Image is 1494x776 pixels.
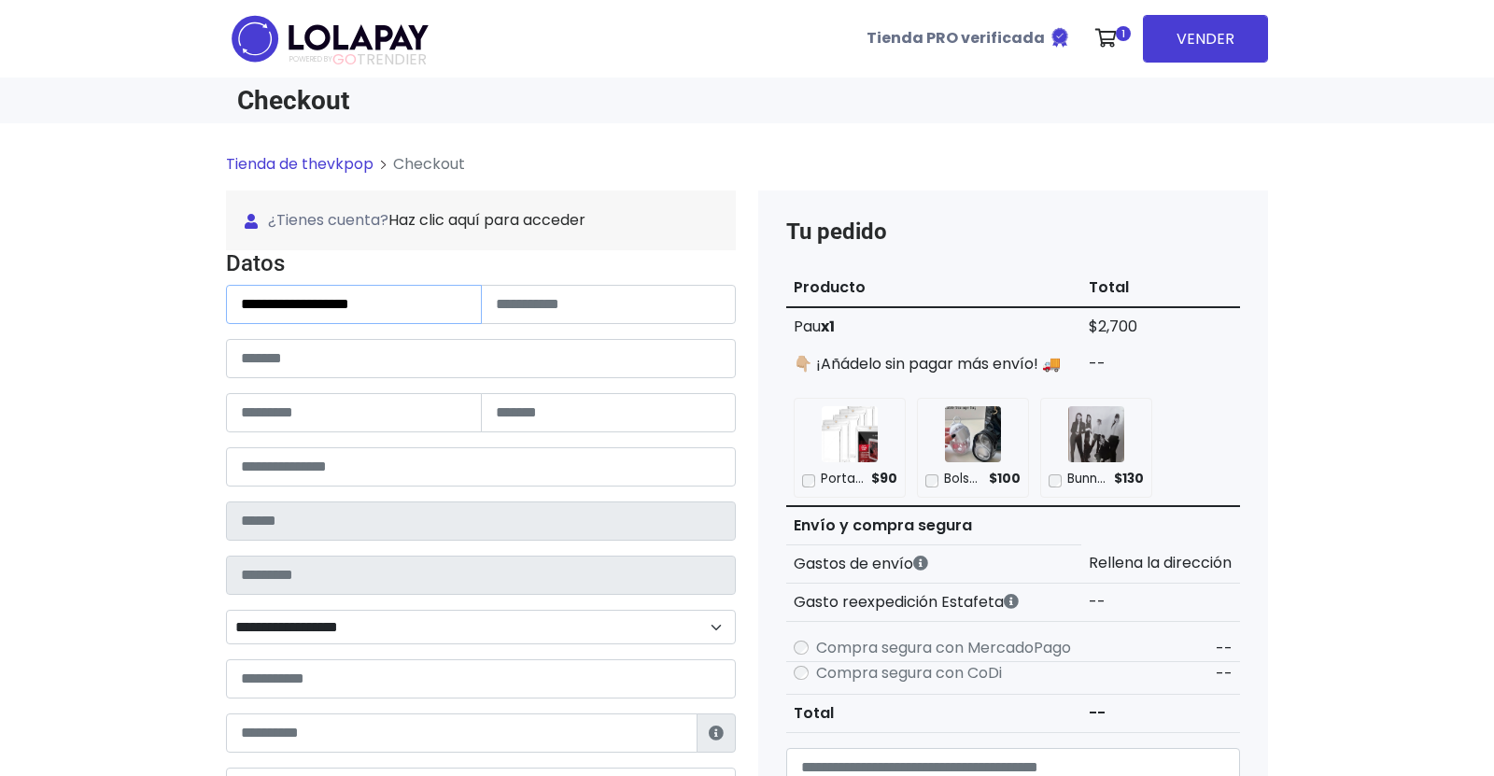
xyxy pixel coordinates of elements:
[1049,26,1071,49] img: Tienda verificada
[786,219,1240,246] h4: Tu pedido
[226,153,373,175] a: Tienda de thevkpop
[1067,470,1108,488] p: Bunnies MEMBERSHIP KIT Compartido
[1004,594,1019,609] i: Estafeta cobra este monto extra por ser un CP de difícil acceso
[945,406,1001,462] img: Bolsa pequeña para almacenamiento
[871,470,897,488] span: $90
[1081,694,1240,732] td: --
[289,54,332,64] span: POWERED BY
[226,250,736,277] h4: Datos
[821,316,835,337] strong: x1
[1081,544,1240,583] td: Rellena la dirección
[816,637,1071,659] label: Compra segura con MercadoPago
[786,544,1081,583] th: Gastos de envío
[226,153,1268,190] nav: breadcrumb
[786,346,1081,383] td: 👇🏼 ¡Añádelo sin pagar más envío! 🚚
[786,506,1081,545] th: Envío y compra segura
[1143,15,1268,63] a: VENDER
[989,470,1021,488] span: $100
[944,470,983,488] p: Bolsa pequeña para almacenamiento
[786,583,1081,621] th: Gasto reexpedición Estafeta
[1216,638,1233,659] span: --
[821,470,866,488] p: Porta Photo Cards magnéticas
[913,556,928,571] i: Los gastos de envío dependen de códigos postales. ¡Te puedes llevar más productos en un solo envío !
[1068,406,1124,462] img: Bunnies MEMBERSHIP KIT Compartido
[237,85,736,116] h1: Checkout
[289,51,427,68] span: TRENDIER
[332,49,357,70] span: GO
[816,662,1002,684] label: Compra segura con CoDi
[1081,346,1240,383] td: --
[373,153,465,176] li: Checkout
[822,406,878,462] img: Porta Photo Cards magnéticas
[867,27,1045,49] b: Tienda PRO verificada
[786,307,1081,346] td: Pau
[709,726,724,741] i: Estafeta lo usará para ponerse en contacto en caso de tener algún problema con el envío
[1081,583,1240,621] td: --
[226,9,434,68] img: logo
[786,269,1081,307] th: Producto
[1116,26,1131,41] span: 1
[388,209,585,231] a: Haz clic aquí para acceder
[245,209,717,232] span: ¿Tienes cuenta?
[1081,269,1240,307] th: Total
[1086,10,1135,66] a: 1
[1081,307,1240,346] td: $2,700
[1216,663,1233,684] span: --
[786,694,1081,732] th: Total
[1114,470,1144,488] span: $130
